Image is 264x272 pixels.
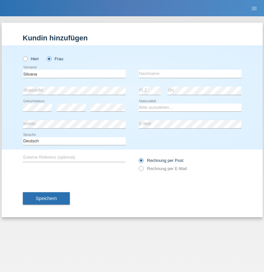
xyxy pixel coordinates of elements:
span: Speichern [36,196,57,201]
label: Frau [47,56,63,61]
h1: Kundin hinzufügen [23,34,241,42]
label: Rechnung per E-Mail [139,166,187,171]
label: Rechnung per Post [139,158,183,163]
input: Rechnung per E-Mail [139,166,143,174]
i: menu [251,5,257,12]
a: menu [248,6,261,10]
button: Speichern [23,192,70,205]
label: Herr [23,56,39,61]
input: Herr [23,56,27,61]
input: Rechnung per Post [139,158,143,166]
input: Frau [47,56,51,61]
